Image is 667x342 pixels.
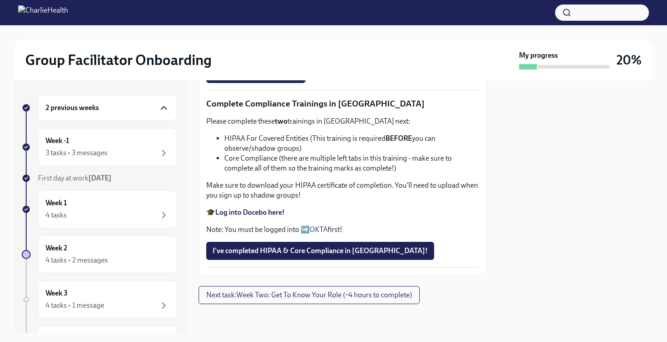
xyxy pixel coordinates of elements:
[46,288,68,298] h6: Week 3
[46,300,104,310] div: 4 tasks • 1 message
[224,153,479,173] li: Core Compliance (there are multiple left tabs in this training - make sure to complete all of the...
[46,243,67,253] h6: Week 2
[22,281,177,319] a: Week 34 tasks • 1 message
[46,148,107,158] div: 3 tasks • 3 messages
[46,210,67,220] div: 4 tasks
[206,242,434,260] button: I've completed HIPAA & Core Compliance in [GEOGRAPHIC_DATA]!
[206,225,479,235] p: Note: You must be logged into ➡️ first!
[213,246,428,255] span: I've completed HIPAA & Core Compliance in [GEOGRAPHIC_DATA]!
[385,134,412,143] strong: BEFORE
[22,190,177,228] a: Week 14 tasks
[46,255,108,265] div: 4 tasks • 2 messages
[22,236,177,273] a: Week 24 tasks • 2 messages
[22,128,177,166] a: Week -13 tasks • 3 messages
[22,173,177,183] a: First day at work[DATE]
[215,208,285,217] a: Log into Docebo here!
[46,103,99,113] h6: 2 previous weeks
[206,116,479,126] p: Please complete these trainings in [GEOGRAPHIC_DATA] next:
[88,174,111,182] strong: [DATE]
[519,51,558,60] strong: My progress
[275,117,287,125] strong: two
[25,51,212,69] h2: Group Facilitator Onboarding
[616,52,642,68] h3: 20%
[38,95,177,121] div: 2 previous weeks
[206,208,479,217] p: 🎓
[310,225,328,234] a: OKTA
[38,174,111,182] span: First day at work
[46,136,69,146] h6: Week -1
[199,286,420,304] button: Next task:Week Two: Get To Know Your Role (~4 hours to complete)
[46,198,67,208] h6: Week 1
[224,134,479,153] li: HIPAA For Covered Entities (This training is required you can observe/shadow groups)
[18,5,68,20] img: CharlieHealth
[206,291,412,300] span: Next task : Week Two: Get To Know Your Role (~4 hours to complete)
[206,180,479,200] p: Make sure to download your HIPAA certificate of completion. You'll need to upload when you sign u...
[206,98,479,110] p: Complete Compliance Trainings in [GEOGRAPHIC_DATA]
